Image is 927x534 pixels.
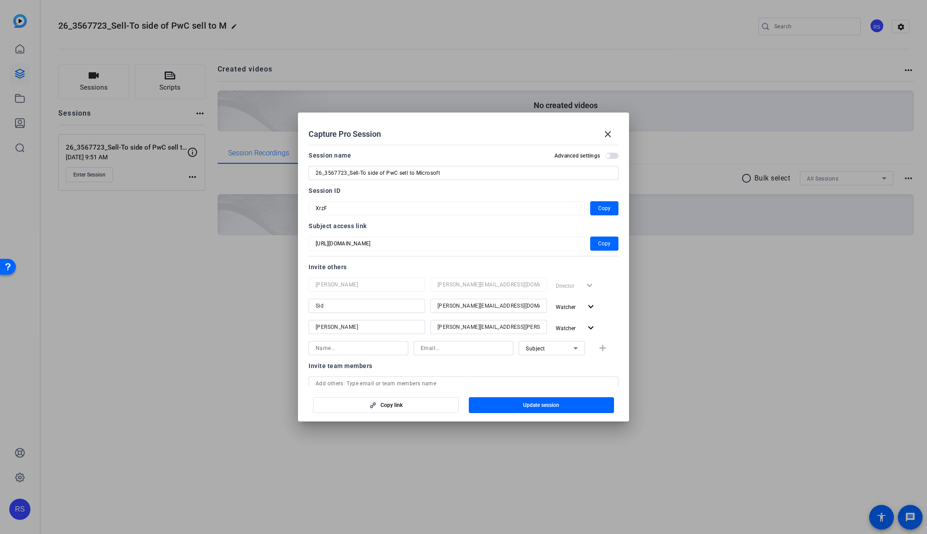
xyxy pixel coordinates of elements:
button: Copy [590,201,618,215]
div: Session ID [309,185,618,196]
input: Add others: Type email or team members name [316,378,611,389]
span: Copy link [381,402,403,409]
span: Subject [526,346,545,352]
input: Name... [316,279,418,290]
input: Email... [437,301,540,311]
button: Copy [590,237,618,251]
span: Watcher [556,325,576,331]
input: Name... [316,343,401,353]
span: Copy [598,203,610,214]
div: Session name [309,150,351,161]
mat-icon: expand_more [585,301,596,312]
input: Email... [421,343,506,353]
mat-icon: close [603,129,613,139]
input: Email... [437,279,540,290]
button: Update session [469,397,614,413]
div: Invite team members [309,361,618,371]
span: Copy [598,238,610,249]
input: Session OTP [316,203,578,214]
mat-icon: expand_more [585,323,596,334]
input: Enter Session Name [316,168,611,178]
span: Watcher [556,304,576,310]
input: Session OTP [316,238,578,249]
button: Copy link [313,397,459,413]
div: Capture Pro Session [309,124,618,145]
button: Watcher [552,320,600,336]
button: Watcher [552,299,600,315]
input: Name... [316,301,418,311]
div: Subject access link [309,221,618,231]
input: Name... [316,322,418,332]
div: Invite others [309,262,618,272]
input: Email... [437,322,540,332]
h2: Advanced settings [554,152,600,159]
span: Update session [523,402,559,409]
